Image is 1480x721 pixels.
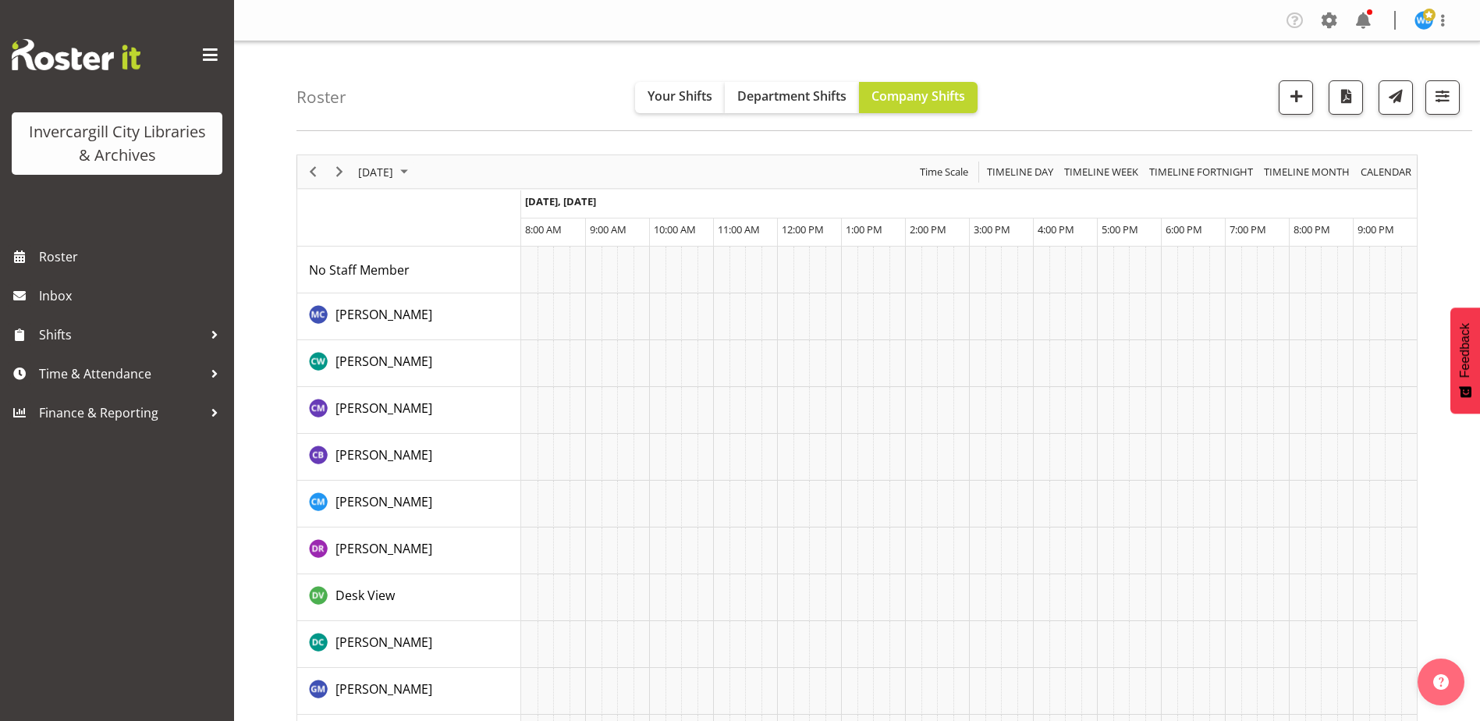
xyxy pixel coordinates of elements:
button: Filter Shifts [1425,80,1460,115]
span: Finance & Reporting [39,401,203,424]
span: Roster [39,245,226,268]
img: willem-burger11692.jpg [1414,11,1433,30]
button: Download a PDF of the roster for the current day [1329,80,1363,115]
button: Your Shifts [635,82,725,113]
button: Company Shifts [859,82,978,113]
button: Add a new shift [1279,80,1313,115]
button: Department Shifts [725,82,859,113]
button: Feedback - Show survey [1450,307,1480,414]
span: Time & Attendance [39,362,203,385]
span: Inbox [39,284,226,307]
span: Your Shifts [648,87,712,105]
span: Feedback [1458,323,1472,378]
button: Send a list of all shifts for the selected filtered period to all rostered employees. [1379,80,1413,115]
span: Shifts [39,323,203,346]
img: help-xxl-2.png [1433,674,1449,690]
h4: Roster [296,88,346,106]
div: Invercargill City Libraries & Archives [27,120,207,167]
span: Company Shifts [871,87,965,105]
img: Rosterit website logo [12,39,140,70]
span: Department Shifts [737,87,846,105]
